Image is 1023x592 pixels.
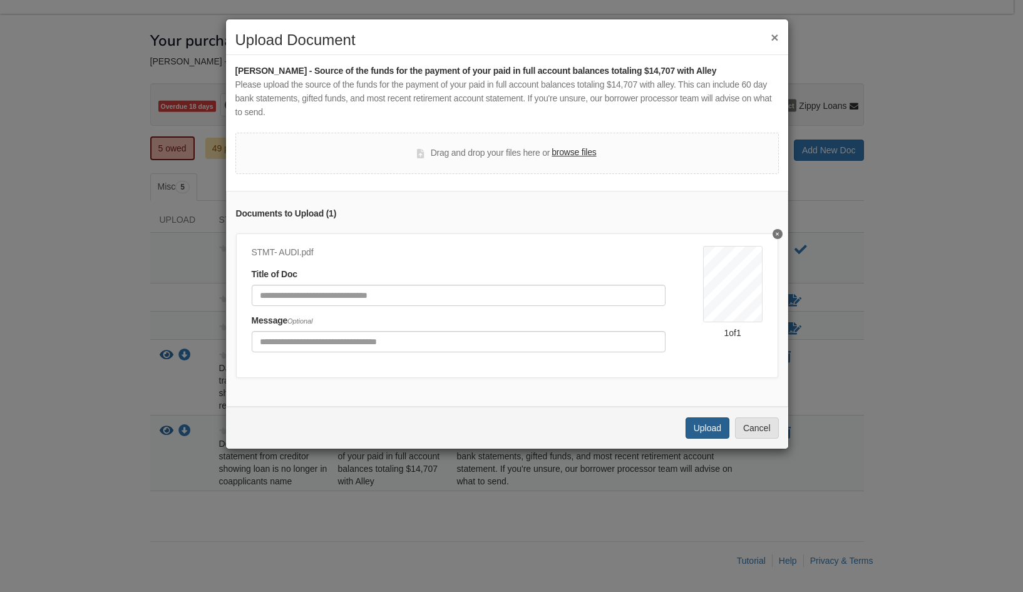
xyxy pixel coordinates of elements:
[252,285,666,306] input: Document Title
[252,268,297,282] label: Title of Doc
[235,78,779,120] div: Please upload the source of the funds for the payment of your paid in full account balances total...
[417,146,596,161] div: Drag and drop your files here or
[252,246,666,260] div: STMT- AUDI.pdf
[773,229,783,239] button: Delete undefined
[771,31,778,44] button: ×
[735,417,779,439] button: Cancel
[703,327,763,339] div: 1 of 1
[552,146,596,160] label: browse files
[287,317,312,325] span: Optional
[235,32,779,48] h2: Upload Document
[686,417,729,439] button: Upload
[235,64,779,78] div: [PERSON_NAME] - Source of the funds for the payment of your paid in full account balances totalin...
[236,207,778,221] div: Documents to Upload ( 1 )
[252,331,666,352] input: Include any comments on this document
[252,314,313,328] label: Message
